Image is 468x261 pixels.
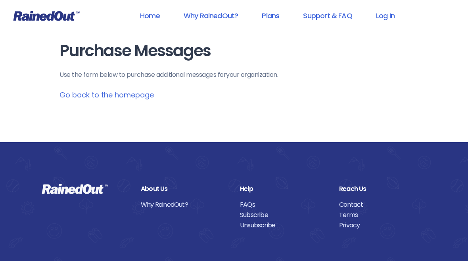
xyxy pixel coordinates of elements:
a: Plans [251,7,290,25]
a: Why RainedOut? [173,7,249,25]
a: FAQs [240,200,327,210]
a: Subscribe [240,210,327,220]
a: Support & FAQ [293,7,362,25]
a: Terms [339,210,426,220]
a: Unsubscribe [240,220,327,231]
a: Go back to the homepage [59,90,154,100]
div: About Us [141,184,228,194]
a: Log In [366,7,405,25]
a: Why RainedOut? [141,200,228,210]
a: Contact [339,200,426,210]
div: Help [240,184,327,194]
div: Reach Us [339,184,426,194]
h1: Purchase Messages [59,42,409,60]
a: Privacy [339,220,426,231]
a: Home [130,7,170,25]
p: Use the form below to purchase additional messages for your organization . [59,70,409,80]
